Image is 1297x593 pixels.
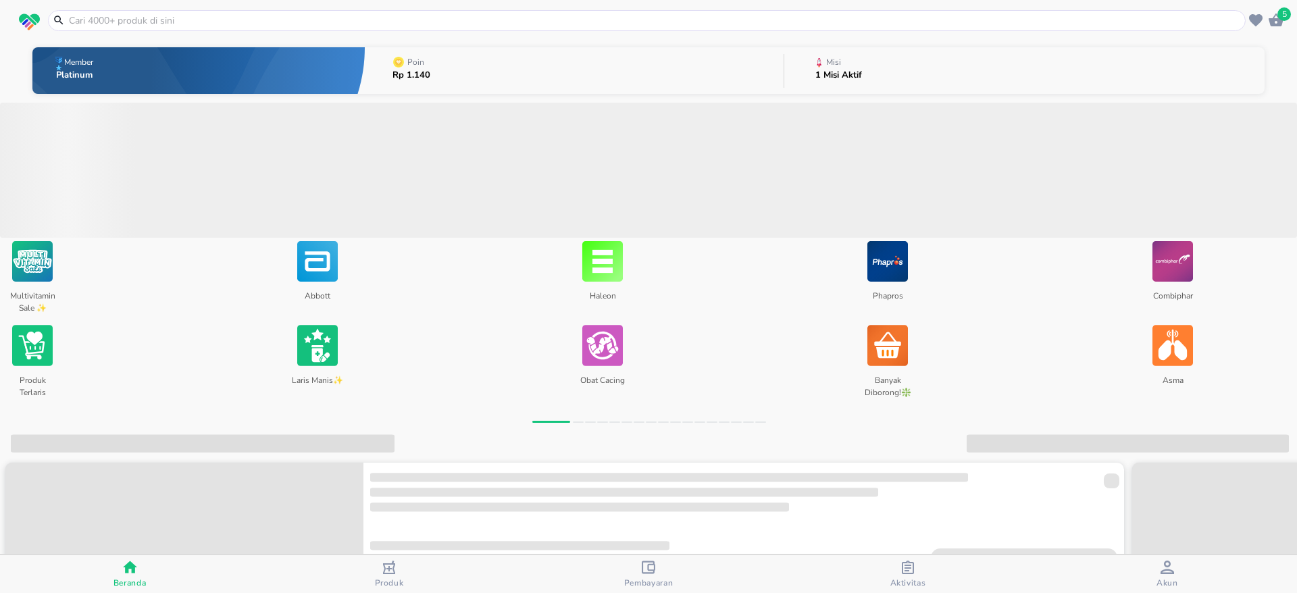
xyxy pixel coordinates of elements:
button: Akun [1038,555,1297,593]
p: Member [64,58,93,66]
p: Combiphar [1146,285,1199,313]
img: Phapros [867,238,908,285]
p: Asma [1146,369,1199,398]
span: 5 [1277,7,1291,21]
span: Akun [1156,577,1178,588]
button: MemberPlatinum [32,44,365,97]
p: Rp 1.140 [392,71,430,80]
img: logo_swiperx_s.bd005f3b.svg [19,14,40,31]
p: Platinum [56,71,96,80]
button: Pembayaran [519,555,778,593]
img: Haleon [582,238,623,285]
button: Misi1 Misi Aktif [784,44,1265,97]
span: Beranda [113,577,147,588]
img: Banyak Diborong!❇️ [867,321,908,369]
p: Multivitamin Sale ✨ [5,285,59,313]
img: Produk Terlaris [12,321,53,369]
p: Banyak Diborong!❇️ [861,369,914,398]
img: Combiphar [1152,238,1193,285]
img: Laris Manis✨ [297,321,338,369]
span: Aktivitas [890,577,926,588]
span: Pembayaran [624,577,673,588]
input: Cari 4000+ produk di sini [68,14,1242,28]
button: Aktivitas [778,555,1038,593]
img: Abbott [297,238,338,285]
img: Obat Cacing [582,321,623,369]
button: PoinRp 1.140 [365,44,784,97]
p: 1 Misi Aktif [815,71,862,80]
p: Obat Cacing [576,369,629,398]
p: Abbott [290,285,344,313]
img: Asma [1152,321,1193,369]
p: Poin [407,58,424,66]
button: Produk [259,555,519,593]
button: 5 [1266,10,1286,30]
p: Produk Terlaris [5,369,59,398]
img: Multivitamin Sale ✨ [12,238,53,285]
p: Laris Manis✨ [290,369,344,398]
p: Haleon [576,285,629,313]
p: Phapros [861,285,914,313]
span: Produk [375,577,404,588]
p: Misi [826,58,841,66]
